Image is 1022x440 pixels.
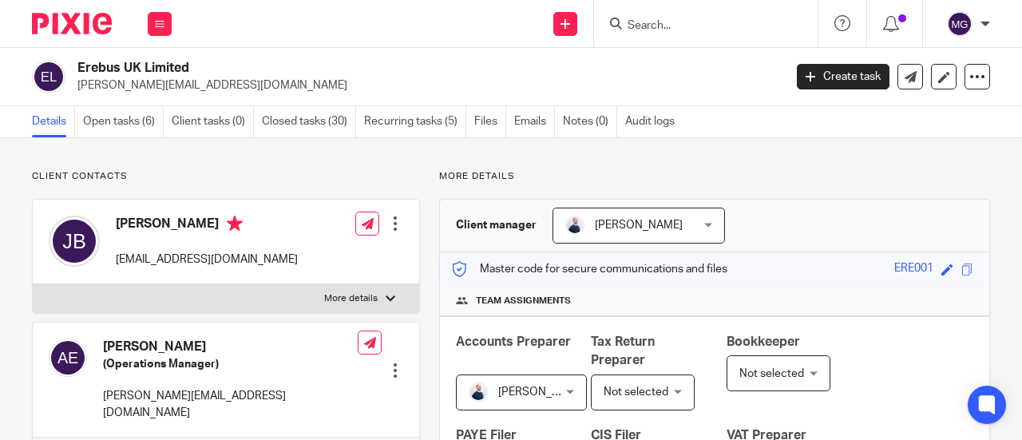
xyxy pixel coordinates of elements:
[894,260,933,279] div: ERE001
[32,13,112,34] img: Pixie
[32,170,420,183] p: Client contacts
[474,106,506,137] a: Files
[591,335,655,367] span: Tax Return Preparer
[947,11,972,37] img: svg%3E
[324,292,378,305] p: More details
[103,388,358,421] p: [PERSON_NAME][EMAIL_ADDRESS][DOMAIN_NAME]
[103,356,358,372] h5: (Operations Manager)
[469,383,488,402] img: MC_T&CO-3.jpg
[364,106,466,137] a: Recurring tasks (5)
[262,106,356,137] a: Closed tasks (30)
[563,106,617,137] a: Notes (0)
[456,335,571,348] span: Accounts Preparer
[452,261,727,277] p: Master code for secure communications and files
[727,335,800,348] span: Bookkeeper
[49,216,100,267] img: svg%3E
[227,216,243,232] i: Primary
[797,64,889,89] a: Create task
[116,252,298,268] p: [EMAIL_ADDRESS][DOMAIN_NAME]
[498,386,586,398] span: [PERSON_NAME]
[77,60,634,77] h2: Erebus UK Limited
[739,368,804,379] span: Not selected
[626,19,770,34] input: Search
[172,106,254,137] a: Client tasks (0)
[565,216,584,235] img: MC_T&CO-3.jpg
[32,106,75,137] a: Details
[83,106,164,137] a: Open tasks (6)
[604,386,668,398] span: Not selected
[103,339,358,355] h4: [PERSON_NAME]
[595,220,683,231] span: [PERSON_NAME]
[116,216,298,236] h4: [PERSON_NAME]
[625,106,683,137] a: Audit logs
[476,295,571,307] span: Team assignments
[514,106,555,137] a: Emails
[456,217,537,233] h3: Client manager
[439,170,990,183] p: More details
[49,339,87,377] img: svg%3E
[77,77,773,93] p: [PERSON_NAME][EMAIL_ADDRESS][DOMAIN_NAME]
[32,60,65,93] img: svg%3E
